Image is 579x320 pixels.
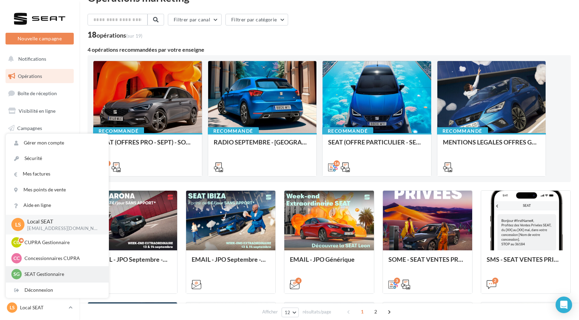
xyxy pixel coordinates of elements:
[437,127,488,135] div: Recommandé
[168,14,222,26] button: Filtrer par canal
[4,69,75,83] a: Opérations
[13,271,20,278] span: SG
[303,309,331,315] span: résultats/page
[6,182,109,198] a: Mes points de vente
[4,138,75,152] a: Contacts
[334,160,340,167] div: 16
[4,155,75,170] a: Médiathèque
[357,306,368,317] span: 1
[6,301,74,314] a: LS Local SEAT
[214,139,311,152] div: RADIO SEPTEMBRE - [GEOGRAPHIC_DATA] 6€/Jour + Week-end extraordinaire
[93,256,172,270] div: EMAIL - JPO Septembre - Arona
[96,32,142,38] div: opérations
[126,33,142,39] span: (sur 19)
[4,86,75,101] a: Boîte de réception
[6,282,109,298] div: Déconnexion
[192,256,270,270] div: EMAIL - JPO Septembre - [GEOGRAPHIC_DATA]
[208,127,259,135] div: Recommandé
[15,221,21,229] span: LS
[18,90,57,96] span: Boîte de réception
[6,151,109,166] a: Sécurité
[556,297,572,313] div: Open Intercom Messenger
[17,125,42,131] span: Campagnes
[388,256,467,270] div: SOME - SEAT VENTES PRIVEES
[27,226,98,232] p: [EMAIL_ADDRESS][DOMAIN_NAME]_LOCALSEAT
[285,310,291,315] span: 12
[487,256,565,270] div: SMS - SEAT VENTES PRIVEES
[24,271,100,278] p: SEAT Gestionnaire
[10,304,15,311] span: LS
[6,135,109,151] a: Gérer mon compte
[93,127,144,135] div: Recommandé
[13,255,20,262] span: CC
[282,308,299,317] button: 12
[290,256,368,270] div: EMAIL - JPO Générique
[4,52,72,66] button: Notifications
[370,306,381,317] span: 2
[4,189,75,210] a: PLV et print personnalisable
[6,198,109,213] a: Aide en ligne
[492,278,498,284] div: 2
[6,33,74,44] button: Nouvelle campagne
[24,255,100,262] p: Concessionnaires CUPRA
[322,127,373,135] div: Recommandé
[328,139,426,152] div: SEAT (OFFRE PARTICULIER - SEPT) - SOCIAL MEDIA
[20,304,66,311] p: Local SEAT
[27,218,98,226] p: Local SEAT
[295,278,302,284] div: 4
[4,104,75,118] a: Visibilité en ligne
[99,139,196,152] div: SEAT (OFFRES PRO - SEPT) - SOCIAL MEDIA
[19,108,55,114] span: Visibilité en ligne
[88,47,571,52] div: 4 opérations recommandées par votre enseigne
[18,56,46,62] span: Notifications
[4,172,75,187] a: Calendrier
[262,309,278,315] span: Afficher
[18,73,42,79] span: Opérations
[88,31,142,39] div: 18
[24,239,100,246] p: CUPRA Gestionnaire
[443,139,540,152] div: MENTIONS LEGALES OFFRES GENERIQUES PRESSE 2025
[13,239,20,246] span: CG
[394,278,400,284] div: 3
[4,121,75,136] a: Campagnes
[6,166,109,182] a: Mes factures
[225,14,288,26] button: Filtrer par catégorie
